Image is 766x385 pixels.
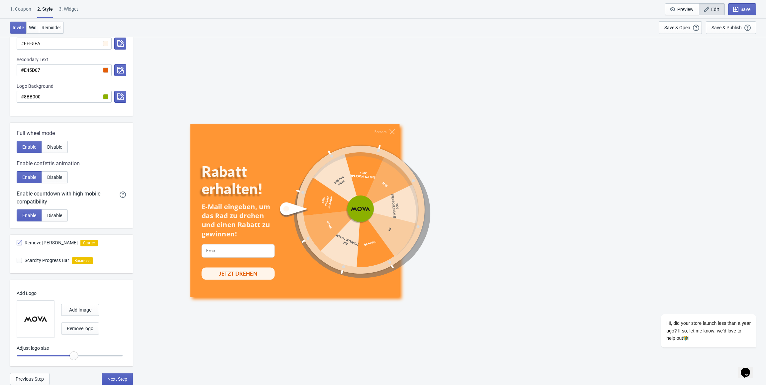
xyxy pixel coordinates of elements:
img: 1750411798461.svg [24,308,47,331]
button: Enable [17,171,42,183]
button: Disable [42,209,68,221]
div: Beenden [375,130,387,133]
div: Save & Publish [711,25,742,30]
div: Secondary Text [17,56,126,63]
button: Previous Step [10,373,50,385]
span: Disable [47,213,62,218]
button: Save [728,3,756,15]
span: Add Image [69,307,91,313]
span: Remove [PERSON_NAME] [25,239,78,246]
div: 2 . Style [37,6,53,18]
span: Disable [47,175,62,180]
span: Next Step [107,376,127,382]
span: Enable [22,144,36,150]
div: JETZT DREHEN [219,270,257,277]
span: Enable confettis animation [17,160,80,168]
button: Reminder [39,22,64,34]
span: Invite [13,25,24,30]
iframe: chat widget [738,358,759,378]
div: 1. Coupon [10,6,31,17]
span: Scarcity Progress Bar [25,257,69,264]
button: Next Step [102,373,133,385]
button: Enable [17,141,42,153]
span: Win [29,25,37,30]
span: Previous Step [16,376,44,382]
span: Preview [677,7,694,12]
i: Starter [80,240,98,246]
span: Enable [22,213,36,218]
span: Enable [22,175,36,180]
span: Remove logo [67,326,93,331]
span: Reminder [42,25,61,30]
span: Save [740,7,750,12]
iframe: chat widget [640,254,759,355]
button: Disable [42,141,68,153]
button: Remove logo [61,322,99,334]
span: Full wheel mode [17,129,55,137]
div: Rabatt erhalten! [201,163,289,197]
button: Disable [42,171,68,183]
button: Preview [665,3,699,15]
div: 3. Widget [59,6,78,17]
div: E-Mail eingeben, um das Rad zu drehen und einen Rabatt zu gewinnen! [201,202,274,238]
div: Enable countdown with high mobile compatibility [17,190,120,206]
p: Adjust logo size [17,345,123,352]
button: Invite [10,22,27,34]
button: Save & Open [659,21,702,34]
button: Win [26,22,39,34]
button: Save & Publish [706,21,756,34]
span: Edit [711,7,719,12]
div: Logo Background [17,83,126,89]
span: Disable [47,144,62,150]
i: Business [72,257,93,264]
button: Edit [699,3,725,15]
input: Email [201,244,274,258]
button: Enable [17,209,42,221]
p: Add Logo [17,290,123,297]
button: Add Image [61,304,99,316]
div: Save & Open [664,25,690,30]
